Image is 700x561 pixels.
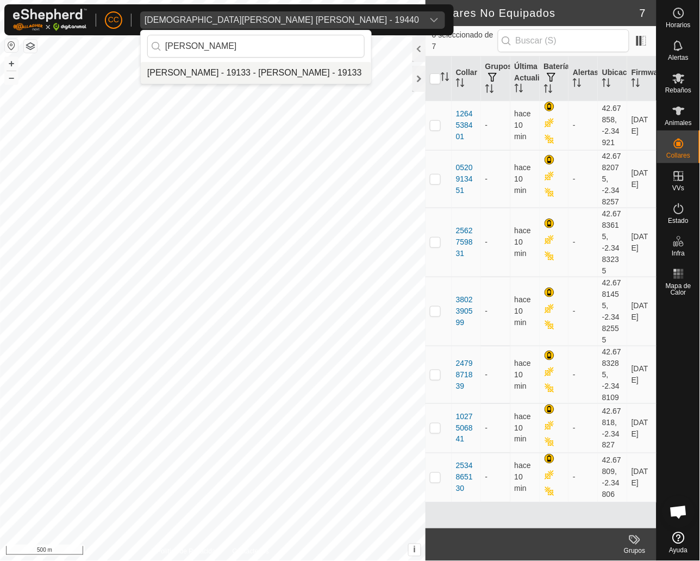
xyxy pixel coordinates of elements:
[481,57,510,101] th: Grupos
[456,411,477,445] div: 1027506841
[602,80,611,89] p-sorticon: Activar para ordenar
[141,62,371,84] li: Miguel Casellas Ballarin - 19133
[627,346,657,403] td: [DATE]
[456,358,477,392] div: 2479871839
[456,225,477,259] div: 2562759831
[666,22,691,28] span: Horarios
[24,40,37,53] button: Capas del Mapa
[627,208,657,277] td: [DATE]
[672,250,685,257] span: Infra
[598,208,627,277] td: 42.6783615, -2.3483235
[13,9,87,31] img: Logo Gallagher
[481,403,510,453] td: -
[481,208,510,277] td: -
[632,80,640,89] p-sorticon: Activar para ordenar
[515,462,531,493] span: 15 oct 2025, 15:35
[540,57,569,101] th: Batería
[668,54,689,61] span: Alertas
[232,547,268,557] a: Contáctenos
[498,29,629,52] input: Buscar (S)
[481,346,510,403] td: -
[5,39,18,52] button: Restablecer Mapa
[598,57,627,101] th: Ubicación
[568,101,598,150] td: -
[452,57,481,101] th: Collar
[481,453,510,502] td: -
[568,453,598,502] td: -
[456,294,477,328] div: 3802390599
[515,109,531,141] span: 15 oct 2025, 15:35
[568,403,598,453] td: -
[666,152,690,159] span: Collares
[627,403,657,453] td: [DATE]
[627,101,657,150] td: [DATE]
[627,277,657,346] td: [DATE]
[432,29,498,52] span: 0 seleccionado de 7
[515,85,523,94] p-sorticon: Activar para ordenar
[665,87,691,93] span: Rebaños
[515,412,531,444] span: 15 oct 2025, 15:35
[147,35,365,58] input: Buscar por región, país, empresa o propiedad
[598,346,627,403] td: 42.6783285, -2.348109
[5,57,18,70] button: +
[672,185,684,191] span: VVs
[423,11,445,29] div: dropdown trigger
[147,66,362,79] div: [PERSON_NAME] - 19133 - [PERSON_NAME] - 19133
[613,546,657,556] div: Grupos
[640,5,646,21] span: 7
[668,217,689,224] span: Estado
[515,359,531,390] span: 15 oct 2025, 15:35
[568,346,598,403] td: -
[456,80,465,89] p-sorticon: Activar para ordenar
[662,496,695,528] div: Chat abierto
[657,528,700,558] a: Ayuda
[456,162,477,196] div: 0520913451
[456,460,477,495] div: 2534865130
[660,283,697,296] span: Mapa de Calor
[598,453,627,502] td: 42.67809, -2.34806
[481,150,510,208] td: -
[544,86,553,95] p-sorticon: Activar para ordenar
[627,150,657,208] td: [DATE]
[515,163,531,195] span: 15 oct 2025, 15:35
[510,57,540,101] th: Última Actualización
[140,11,423,29] span: Saturnino Arenaza Diaz de Alda - 19440
[432,7,640,20] h2: Collares No Equipados
[598,403,627,453] td: 42.67818, -2.34827
[441,74,449,83] p-sorticon: Activar para ordenar
[5,71,18,84] button: –
[627,57,657,101] th: Firmware
[598,101,627,150] td: 42.67858, -2.34921
[141,62,371,84] ul: Option List
[145,16,419,24] div: [DEMOGRAPHIC_DATA][PERSON_NAME] [PERSON_NAME] - 19440
[598,150,627,208] td: 42.6782075, -2.348257
[573,80,582,89] p-sorticon: Activar para ordenar
[568,208,598,277] td: -
[409,544,421,556] button: i
[481,277,510,346] td: -
[481,101,510,150] td: -
[485,86,494,95] p-sorticon: Activar para ordenar
[568,150,598,208] td: -
[665,120,692,126] span: Animales
[414,545,416,554] span: i
[568,277,598,346] td: -
[157,547,219,557] a: Política de Privacidad
[627,453,657,502] td: [DATE]
[598,277,627,346] td: 42.6781455, -2.3482555
[515,295,531,327] span: 15 oct 2025, 15:35
[670,547,688,554] span: Ayuda
[108,14,119,26] span: CC
[568,57,598,101] th: Alertas
[515,226,531,258] span: 15 oct 2025, 15:35
[456,108,477,142] div: 1264538401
